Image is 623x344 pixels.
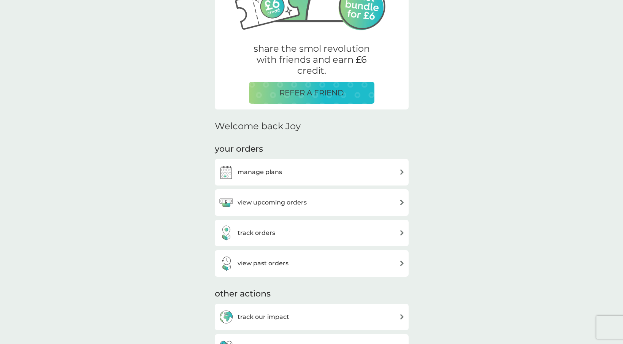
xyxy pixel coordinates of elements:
img: arrow right [399,230,405,236]
h3: manage plans [238,167,282,177]
p: REFER A FRIEND [279,87,344,99]
p: share the smol revolution with friends and earn £6 credit. [249,43,374,76]
h3: your orders [215,143,263,155]
button: REFER A FRIEND [249,82,374,104]
h3: view past orders [238,258,289,268]
h3: other actions [215,288,271,300]
img: arrow right [399,314,405,320]
img: arrow right [399,200,405,205]
img: arrow right [399,169,405,175]
h3: track orders [238,228,275,238]
h2: Welcome back Joy [215,121,301,132]
h3: track our impact [238,312,289,322]
img: arrow right [399,260,405,266]
h3: view upcoming orders [238,198,307,208]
